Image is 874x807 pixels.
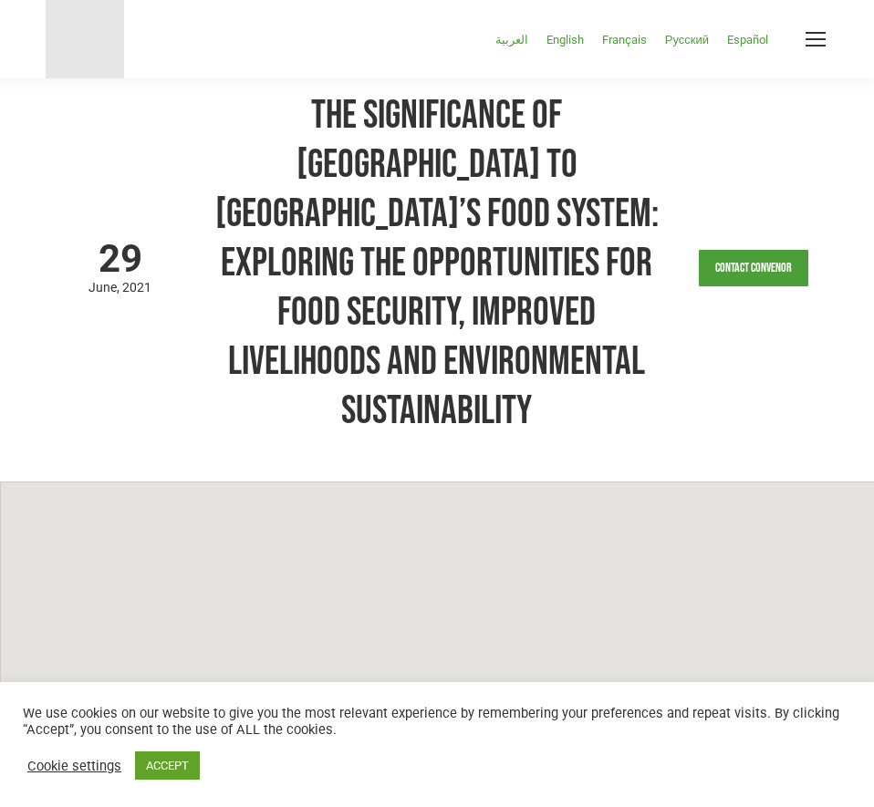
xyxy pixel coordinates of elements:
[718,28,777,50] a: Español
[656,28,718,50] a: Русский
[537,28,593,50] a: English
[803,26,828,52] a: Mobile menu icon
[665,33,709,47] span: Русский
[122,280,151,295] span: 2021
[727,33,768,47] span: Español
[486,28,537,50] a: العربية
[135,751,200,780] a: ACCEPT
[27,758,121,774] a: Cookie settings
[495,33,528,47] span: العربية
[46,240,195,278] span: 29
[699,250,808,286] a: Contact Convenor
[88,280,122,295] span: June
[593,28,656,50] a: Français
[213,91,661,436] h1: The Significance of [GEOGRAPHIC_DATA] to [GEOGRAPHIC_DATA]’s Food System: Exploring the opportuni...
[23,705,851,738] div: We use cookies on our website to give you the most relevant experience by remembering your prefer...
[546,33,584,47] span: English
[602,33,647,47] span: Français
